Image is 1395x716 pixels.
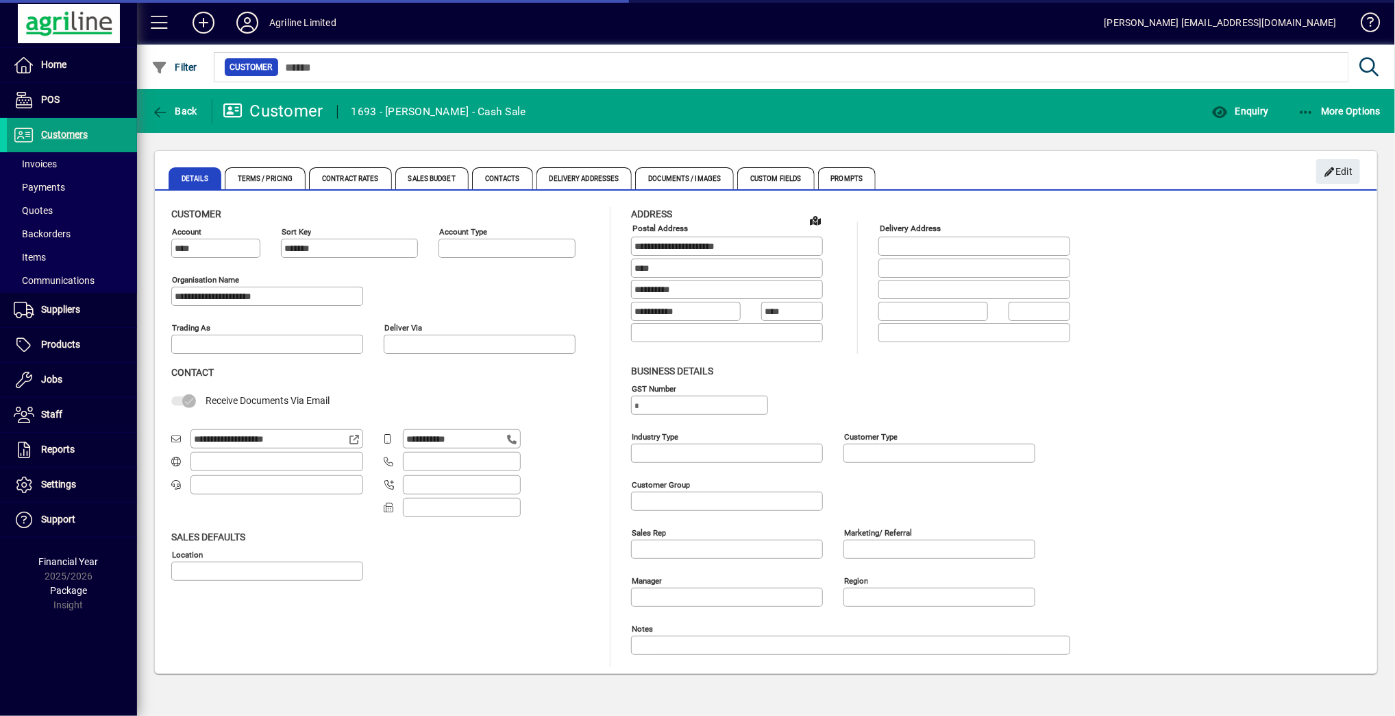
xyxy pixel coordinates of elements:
mat-label: Sort key [282,227,311,237]
mat-label: Manager [632,575,662,585]
span: Staff [41,409,62,420]
a: Invoices [7,152,137,176]
span: Details [169,167,221,189]
span: Customer [230,60,273,74]
span: Address [631,208,672,219]
div: Customer [223,100,323,122]
mat-label: Organisation name [172,275,239,285]
a: Items [7,246,137,269]
mat-label: Customer group [632,479,690,489]
span: Invoices [14,158,57,169]
mat-label: Account Type [439,227,487,237]
span: Receive Documents Via Email [206,395,330,406]
a: Settings [7,468,137,502]
mat-label: Deliver via [384,323,422,333]
a: Reports [7,433,137,467]
app-page-header-button: Back [137,99,212,123]
span: Suppliers [41,304,80,315]
mat-label: Location [172,549,203,559]
span: Communications [14,275,95,286]
span: Custom Fields [737,167,814,189]
span: Support [41,514,75,525]
span: Delivery Addresses [536,167,632,189]
div: [PERSON_NAME] [EMAIL_ADDRESS][DOMAIN_NAME] [1104,12,1337,34]
span: Home [41,59,66,70]
span: Contract Rates [309,167,391,189]
span: Documents / Images [635,167,734,189]
span: Edit [1324,160,1353,183]
mat-label: Sales rep [632,527,666,537]
button: Add [182,10,225,35]
a: Backorders [7,222,137,246]
mat-label: GST Number [632,383,676,393]
button: More Options [1294,99,1385,123]
button: Enquiry [1208,99,1272,123]
a: Staff [7,398,137,432]
button: Edit [1316,159,1360,184]
a: Support [7,503,137,537]
span: Payments [14,182,65,193]
span: Items [14,252,46,263]
span: POS [41,94,60,105]
span: Package [50,585,87,596]
span: Products [41,339,80,350]
mat-label: Notes [632,623,653,633]
div: Agriline Limited [269,12,336,34]
mat-label: Marketing/ Referral [844,527,912,537]
mat-label: Industry type [632,431,678,441]
span: Terms / Pricing [225,167,306,189]
button: Profile [225,10,269,35]
mat-label: Region [844,575,868,585]
span: Customer [171,208,221,219]
span: Contact [171,367,214,378]
span: Backorders [14,228,71,239]
button: Filter [148,55,201,80]
button: Back [148,99,201,123]
span: Back [151,106,197,117]
span: Reports [41,444,75,455]
a: Payments [7,176,137,199]
span: Jobs [41,374,62,385]
span: Quotes [14,205,53,216]
a: Suppliers [7,293,137,327]
div: 1693 - [PERSON_NAME] - Cash Sale [351,101,526,123]
a: Jobs [7,363,137,397]
span: Sales Budget [395,167,469,189]
mat-label: Customer type [844,431,898,441]
a: Home [7,48,137,82]
a: Knowledge Base [1350,3,1378,47]
span: Customers [41,129,88,140]
a: POS [7,83,137,117]
a: View on map [804,209,826,231]
span: More Options [1298,106,1381,117]
span: Financial Year [39,556,99,567]
a: Communications [7,269,137,292]
mat-label: Account [172,227,201,237]
span: Settings [41,479,76,490]
span: Filter [151,62,197,73]
span: Sales defaults [171,532,245,542]
span: Enquiry [1211,106,1268,117]
span: Contacts [472,167,533,189]
mat-label: Trading as [172,323,210,333]
span: Prompts [818,167,876,189]
span: Business details [631,366,713,377]
a: Quotes [7,199,137,222]
a: Products [7,328,137,362]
